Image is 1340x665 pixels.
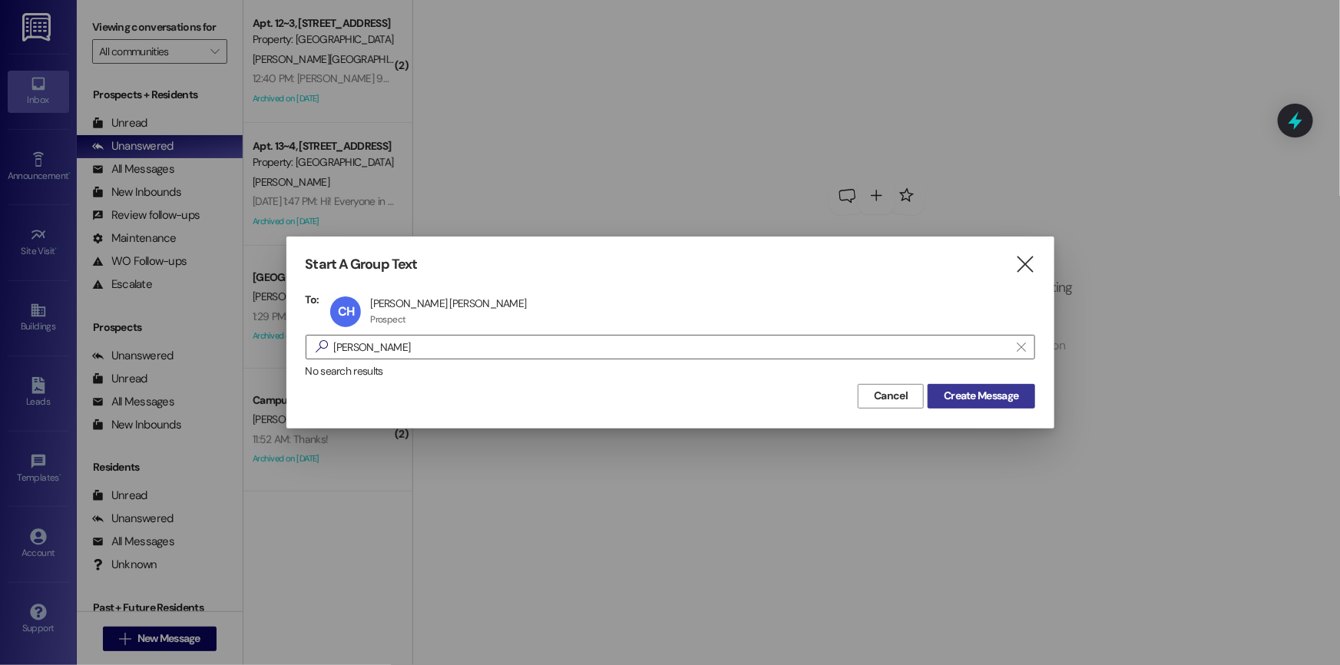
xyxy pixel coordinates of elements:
span: Create Message [944,388,1018,404]
h3: Start A Group Text [306,256,418,273]
div: No search results [306,363,1035,379]
button: Cancel [858,384,924,409]
i:  [1017,341,1026,353]
i:  [309,339,334,355]
span: Cancel [874,388,908,404]
span: CH [338,303,354,319]
i:  [1014,256,1035,273]
input: Search for any contact or apartment [334,336,1010,358]
button: Create Message [928,384,1034,409]
button: Clear text [1010,336,1034,359]
div: [PERSON_NAME] [PERSON_NAME] [370,296,526,310]
h3: To: [306,293,319,306]
div: Prospect [370,313,405,326]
